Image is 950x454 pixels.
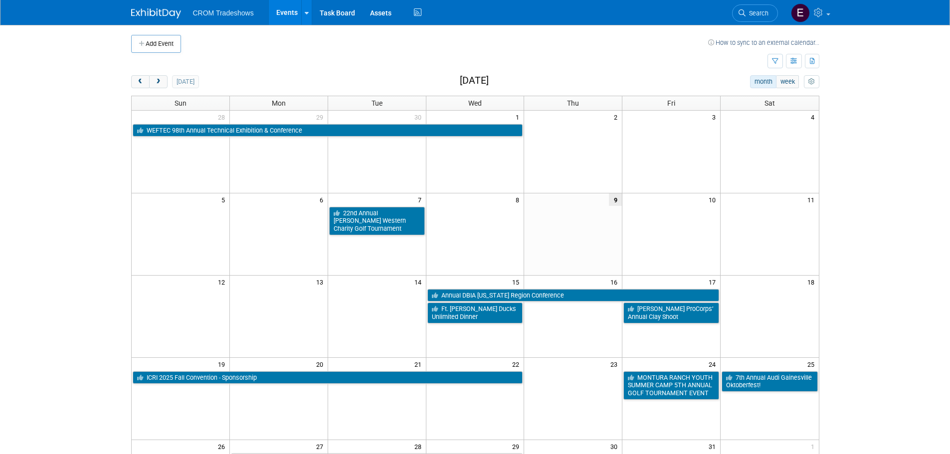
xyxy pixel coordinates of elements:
[511,276,524,288] span: 15
[217,276,229,288] span: 12
[460,75,489,86] h2: [DATE]
[515,193,524,206] span: 8
[623,371,719,400] a: MONTURA RANCH YOUTH SUMMER CAMP 5TH ANNUAL GOLF TOURNAMENT EVENT
[567,99,579,107] span: Thu
[750,75,776,88] button: month
[708,358,720,370] span: 24
[806,193,819,206] span: 11
[217,111,229,123] span: 28
[217,358,229,370] span: 19
[804,75,819,88] button: myCustomButton
[468,99,482,107] span: Wed
[413,111,426,123] span: 30
[315,111,328,123] span: 29
[193,9,254,17] span: CROM Tradeshows
[810,111,819,123] span: 4
[791,3,810,22] img: Eden Burleigh
[131,75,150,88] button: prev
[315,440,328,453] span: 27
[609,276,622,288] span: 16
[776,75,799,88] button: week
[329,207,425,235] a: 22nd Annual [PERSON_NAME] Western Charity Golf Tournament
[806,358,819,370] span: 25
[515,111,524,123] span: 1
[133,124,523,137] a: WEFTEC 98th Annual Technical Exhibition & Conference
[413,276,426,288] span: 14
[319,193,328,206] span: 6
[315,358,328,370] span: 20
[808,79,815,85] i: Personalize Calendar
[372,99,382,107] span: Tue
[609,358,622,370] span: 23
[746,9,768,17] span: Search
[708,193,720,206] span: 10
[175,99,187,107] span: Sun
[613,111,622,123] span: 2
[609,440,622,453] span: 30
[131,35,181,53] button: Add Event
[413,358,426,370] span: 21
[172,75,198,88] button: [DATE]
[764,99,775,107] span: Sat
[810,440,819,453] span: 1
[220,193,229,206] span: 5
[667,99,675,107] span: Fri
[623,303,719,323] a: [PERSON_NAME] ProCorps’ Annual Clay Shoot
[711,111,720,123] span: 3
[149,75,168,88] button: next
[511,440,524,453] span: 29
[272,99,286,107] span: Mon
[511,358,524,370] span: 22
[315,276,328,288] span: 13
[722,371,817,392] a: 7th Annual Audi Gainesville Oktoberfest!
[217,440,229,453] span: 26
[732,4,778,22] a: Search
[708,39,819,46] a: How to sync to an external calendar...
[609,193,622,206] span: 9
[806,276,819,288] span: 18
[131,8,181,18] img: ExhibitDay
[427,303,523,323] a: Ft. [PERSON_NAME] Ducks Unlimited Dinner
[708,276,720,288] span: 17
[708,440,720,453] span: 31
[133,371,523,384] a: ICRI 2025 Fall Convention - Sponsorship
[413,440,426,453] span: 28
[417,193,426,206] span: 7
[427,289,720,302] a: Annual DBIA [US_STATE] Region Conference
